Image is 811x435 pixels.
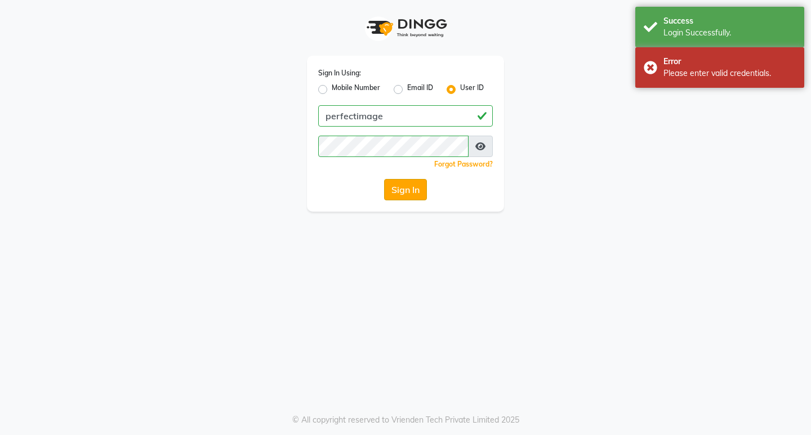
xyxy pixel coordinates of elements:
[434,160,493,168] a: Forgot Password?
[332,83,380,96] label: Mobile Number
[460,83,484,96] label: User ID
[384,179,427,200] button: Sign In
[318,105,493,127] input: Username
[663,15,796,27] div: Success
[318,68,361,78] label: Sign In Using:
[318,136,469,157] input: Username
[663,56,796,68] div: Error
[663,68,796,79] div: Please enter valid credentials.
[360,11,451,44] img: logo1.svg
[663,27,796,39] div: Login Successfully.
[407,83,433,96] label: Email ID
